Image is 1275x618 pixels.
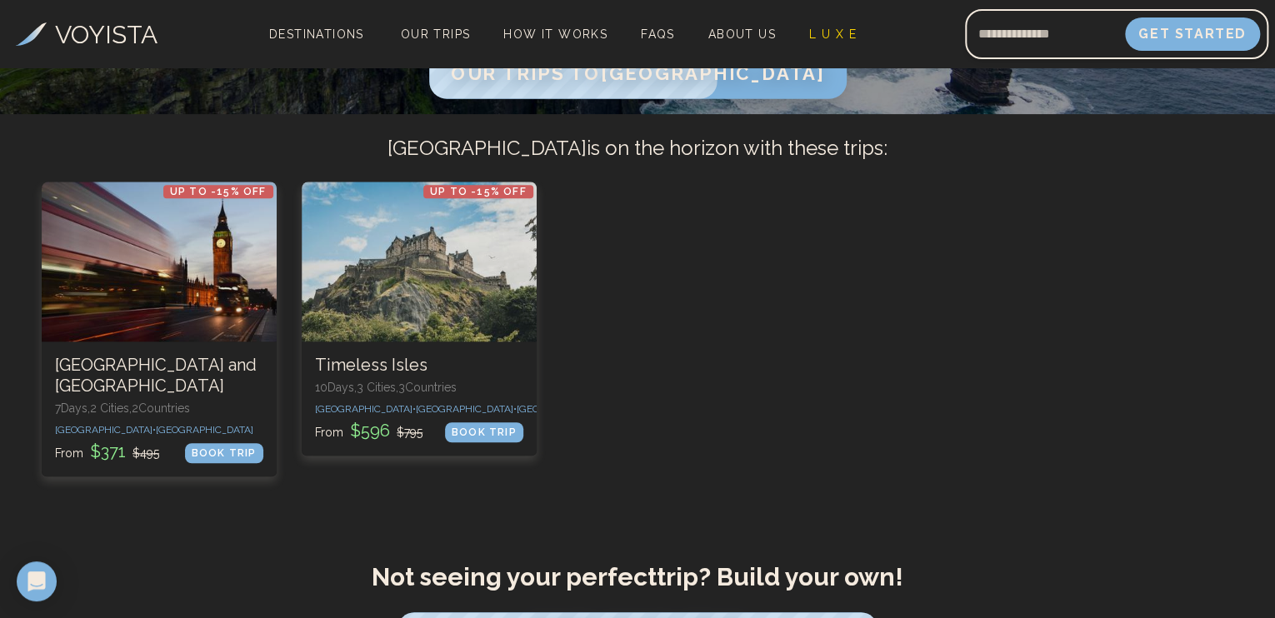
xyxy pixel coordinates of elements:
p: 10 Days, 3 Cities, 3 Countr ies [315,379,523,396]
swiper-slide: 1 / 2 [42,182,277,501]
a: FAQs [634,22,682,46]
a: Timeless IslesUp to -15% OFFTimeless Isles10Days,3 Cities,3Countries[GEOGRAPHIC_DATA]•[GEOGRAPHIC... [302,182,537,456]
span: $ 596 [347,421,393,441]
p: 7 Days, 2 Cities, 2 Countr ies [55,400,263,416]
span: Our Trips [401,27,471,41]
span: $ 495 [132,446,159,460]
a: London and DublinUp to -15% OFF[GEOGRAPHIC_DATA] and [GEOGRAPHIC_DATA]7Days,2 Cities,2Countries[G... [42,182,277,476]
span: $ 795 [397,426,422,439]
span: FAQs [641,27,675,41]
span: [GEOGRAPHIC_DATA] [156,424,253,436]
span: Our Trips to [GEOGRAPHIC_DATA] [451,62,824,83]
h3: [GEOGRAPHIC_DATA] and [GEOGRAPHIC_DATA] [55,355,263,396]
h2: Not seeing your perfect trip ? Build your own! [131,562,1144,592]
img: Voyista Logo [16,22,47,46]
input: Email address [965,14,1125,54]
span: How It Works [503,27,607,41]
button: Get Started [1125,17,1260,51]
span: $ 371 [87,441,129,461]
h3: Timeless Isles [315,355,523,376]
p: From [55,440,159,463]
a: How It Works [497,22,614,46]
a: About Us [702,22,782,46]
span: [GEOGRAPHIC_DATA] [517,403,614,415]
a: VOYISTA [16,16,157,53]
swiper-slide: 2 / 2 [302,182,537,481]
div: BOOK TRIP [185,443,263,463]
div: Open Intercom Messenger [17,561,57,601]
h3: VOYISTA [55,16,157,53]
a: Our Trips [394,22,477,46]
p: Up to -15% OFF [163,185,273,198]
span: [GEOGRAPHIC_DATA] • [315,403,416,415]
p: From [315,419,422,442]
span: L U X E [809,27,857,41]
a: Our Trips to[GEOGRAPHIC_DATA] [439,67,837,82]
button: Our Trips to[GEOGRAPHIC_DATA] [429,47,847,99]
p: Up to -15% OFF [423,185,533,198]
span: [GEOGRAPHIC_DATA] • [55,424,156,436]
span: About Us [708,27,776,41]
div: BOOK TRIP [445,422,523,442]
a: L U X E [802,22,863,46]
span: [GEOGRAPHIC_DATA] • [416,403,517,415]
span: Destinations [262,21,371,70]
